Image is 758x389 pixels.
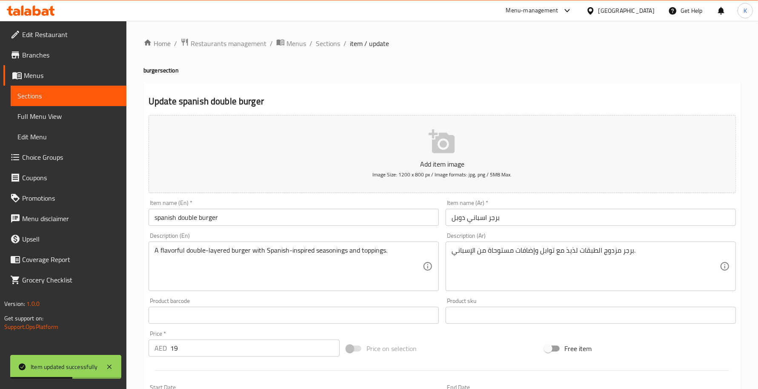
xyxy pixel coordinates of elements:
span: Grocery Checklist [22,275,120,285]
a: Promotions [3,188,126,208]
span: Promotions [22,193,120,203]
span: Version: [4,298,25,309]
span: K [744,6,747,15]
span: Menus [286,38,306,49]
input: Please enter product barcode [149,307,439,324]
a: Sections [316,38,340,49]
span: Price on selection [366,343,417,354]
a: Grocery Checklist [3,270,126,290]
p: AED [154,343,167,353]
a: Full Menu View [11,106,126,127]
a: Edit Restaurant [3,24,126,45]
span: Image Size: 1200 x 800 px / Image formats: jpg, png / 5MB Max. [372,170,512,179]
li: / [343,38,346,49]
div: Menu-management [506,6,558,16]
span: Coupons [22,173,120,183]
div: Item updated successfully [31,362,97,372]
li: / [270,38,273,49]
span: Free item [565,343,592,354]
span: Restaurants management [191,38,266,49]
input: Please enter product sku [446,307,736,324]
a: Menu disclaimer [3,208,126,229]
div: [GEOGRAPHIC_DATA] [598,6,655,15]
textarea: A flavorful double-layered burger with Spanish-inspired seasonings and toppings. [154,246,423,287]
li: / [309,38,312,49]
span: Choice Groups [22,152,120,162]
input: Please enter price [170,340,340,357]
a: Restaurants management [180,38,266,49]
input: Enter name Ar [446,209,736,226]
span: Menus [24,70,120,81]
h4: burger section [143,66,741,75]
span: 1.0.0 [26,298,40,309]
a: Sections [11,86,126,106]
span: item / update [350,38,389,49]
span: Edit Menu [17,132,120,142]
span: Get support on: [4,313,43,324]
a: Edit Menu [11,127,126,147]
a: Coverage Report [3,249,126,270]
a: Choice Groups [3,147,126,167]
button: Add item imageImage Size: 1200 x 800 px / Image formats: jpg, png / 5MB Max. [149,115,736,193]
span: Menu disclaimer [22,213,120,224]
span: Edit Restaurant [22,29,120,40]
a: Support.OpsPlatform [4,321,58,332]
li: / [174,38,177,49]
span: Coverage Report [22,254,120,265]
a: Upsell [3,229,126,249]
span: Branches [22,50,120,60]
span: Sections [17,91,120,101]
textarea: برجر مزدوج الطبقات لذيذ مع توابل وإضافات مستوحاة من الإسباني. [452,246,720,287]
a: Menus [276,38,306,49]
a: Coupons [3,167,126,188]
h2: Update spanish double burger [149,95,736,108]
p: Add item image [162,159,723,169]
input: Enter name En [149,209,439,226]
span: Full Menu View [17,111,120,121]
a: Branches [3,45,126,65]
a: Menus [3,65,126,86]
nav: breadcrumb [143,38,741,49]
a: Home [143,38,171,49]
span: Upsell [22,234,120,244]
